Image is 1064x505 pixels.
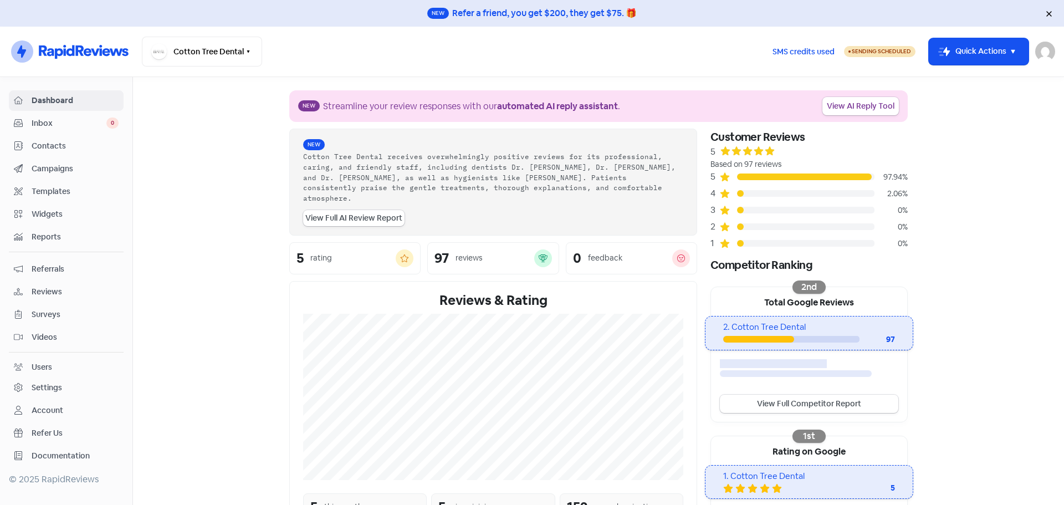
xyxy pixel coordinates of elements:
[723,321,894,334] div: 2. Cotton Tree Dental
[9,204,124,225] a: Widgets
[32,263,119,275] span: Referrals
[710,187,719,200] div: 4
[456,252,482,264] div: reviews
[9,378,124,398] a: Settings
[32,382,62,394] div: Settings
[9,159,124,179] a: Campaigns
[9,227,124,247] a: Reports
[1035,42,1055,62] img: User
[792,430,826,443] div: 1st
[9,113,124,134] a: Inbox 0
[874,188,908,200] div: 2.06%
[1017,461,1053,494] iframe: chat widget
[32,140,119,152] span: Contacts
[710,203,719,217] div: 3
[710,237,719,250] div: 1
[9,282,124,302] a: Reviews
[303,139,325,150] span: New
[773,46,835,58] span: SMS credits used
[710,159,908,170] div: Based on 97 reviews
[9,423,124,443] a: Refer Us
[710,129,908,145] div: Customer Reviews
[9,357,124,378] a: Users
[588,252,622,264] div: feedback
[32,118,106,129] span: Inbox
[434,252,449,265] div: 97
[142,37,262,67] button: Cotton Tree Dental
[573,252,581,265] div: 0
[427,8,449,19] span: New
[9,304,124,325] a: Surveys
[32,163,119,175] span: Campaigns
[32,309,119,320] span: Surveys
[566,242,697,274] a: 0feedback
[9,181,124,202] a: Templates
[874,221,908,233] div: 0%
[32,450,119,462] span: Documentation
[289,242,421,274] a: 5rating
[296,252,304,265] div: 5
[298,100,320,111] span: New
[844,45,915,58] a: Sending Scheduled
[32,286,119,298] span: Reviews
[792,280,826,294] div: 2nd
[32,208,119,220] span: Widgets
[427,242,559,274] a: 97reviews
[710,170,719,183] div: 5
[711,436,907,465] div: Rating on Google
[710,220,719,233] div: 2
[852,48,911,55] span: Sending Scheduled
[723,470,894,483] div: 1. Cotton Tree Dental
[32,331,119,343] span: Videos
[874,238,908,249] div: 0%
[303,151,683,203] div: Cotton Tree Dental receives overwhelmingly positive reviews for its professional, caring, and fri...
[323,100,620,113] div: Streamline your review responses with our .
[452,7,637,20] div: Refer a friend, you get $200, they get $75. 🎁
[32,361,52,373] div: Users
[32,427,119,439] span: Refer Us
[822,97,899,115] a: View AI Reply Tool
[9,327,124,348] a: Videos
[874,205,908,216] div: 0%
[9,473,124,486] div: © 2025 RapidReviews
[106,118,119,129] span: 0
[32,231,119,243] span: Reports
[9,90,124,111] a: Dashboard
[9,446,124,466] a: Documentation
[860,334,895,345] div: 97
[32,95,119,106] span: Dashboard
[9,259,124,279] a: Referrals
[310,252,332,264] div: rating
[32,405,63,416] div: Account
[9,400,124,421] a: Account
[929,38,1029,65] button: Quick Actions
[9,136,124,156] a: Contacts
[710,145,715,159] div: 5
[711,287,907,316] div: Total Google Reviews
[710,257,908,273] div: Competitor Ranking
[303,290,683,310] div: Reviews & Rating
[497,100,618,112] b: automated AI reply assistant
[32,186,119,197] span: Templates
[851,482,895,494] div: 5
[720,395,898,413] a: View Full Competitor Report
[874,171,908,183] div: 97.94%
[763,45,844,57] a: SMS credits used
[303,210,405,226] a: View Full AI Review Report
